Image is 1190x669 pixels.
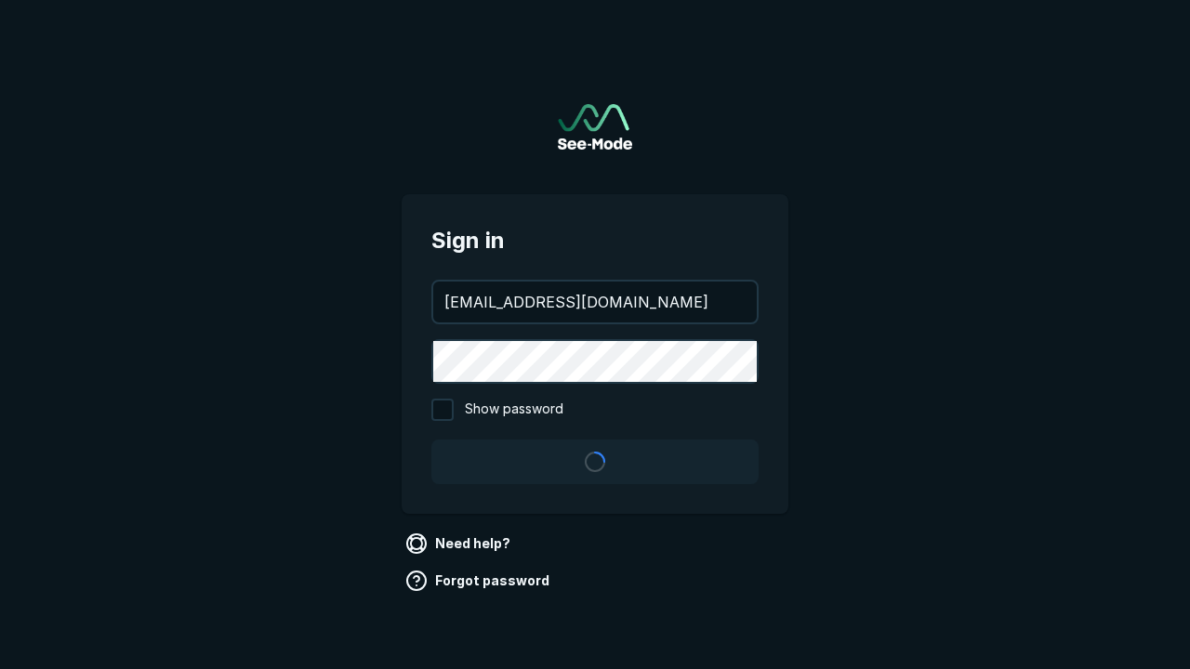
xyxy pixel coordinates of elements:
a: Need help? [402,529,518,558]
a: Forgot password [402,566,557,596]
span: Sign in [431,224,759,257]
a: Go to sign in [558,104,632,150]
input: your@email.com [433,282,757,322]
span: Show password [465,399,563,421]
img: See-Mode Logo [558,104,632,150]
